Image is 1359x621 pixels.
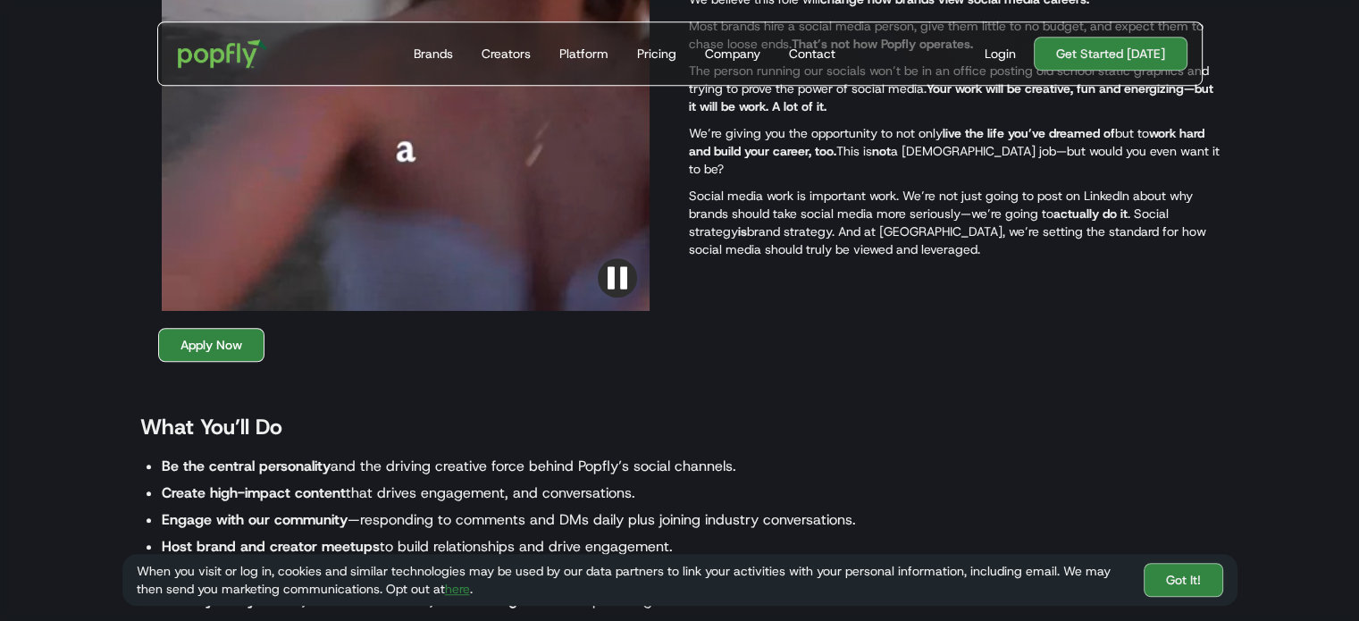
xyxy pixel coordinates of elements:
img: Pause video [598,258,637,298]
p: Most brands hire a social media person, give them little to no budget, and expect them to chase l... [689,17,1220,53]
a: Apply Now [158,328,264,362]
a: Pricing [630,22,684,85]
div: Platform [559,45,608,63]
strong: Be the central personality [162,457,331,475]
a: Login [977,45,1023,63]
a: Company [698,22,768,85]
strong: Engage with our community [162,510,348,529]
div: When you visit or log in, cookies and similar technologies may be used by our data partners to li... [137,562,1129,598]
p: We’re giving you the opportunity to not only but to This is a [DEMOGRAPHIC_DATA] job—but would yo... [689,124,1220,178]
div: Creators [482,45,531,63]
p: Social media work is important work. We’re not just going to post on LinkedIn about why brands sh... [689,187,1220,258]
div: Pricing [637,45,676,63]
strong: actually do it [1053,206,1128,222]
strong: What You’ll Do [140,413,282,441]
a: Get Started [DATE] [1034,37,1187,71]
div: Company [705,45,760,63]
div: Brands [414,45,453,63]
div: Login [985,45,1016,63]
a: here [445,581,470,597]
li: —responding to comments and DMs daily plus joining industry conversations. [162,507,980,533]
a: Contact [782,22,843,85]
li: to build relationships and drive engagement. [162,533,980,560]
a: Brands [407,22,460,85]
div: Contact [789,45,835,63]
a: Creators [474,22,538,85]
strong: Host brand and creator meetups [162,537,380,556]
strong: Create high-impact content [162,483,346,502]
li: and the driving creative force behind Popfly’s social channels. [162,453,980,480]
strong: is [738,223,747,239]
a: Platform [552,22,616,85]
a: Got It! [1144,563,1223,597]
p: ‍ [140,362,980,383]
strong: live the life you’ve dreamed of [943,125,1115,141]
li: that drives engagement, and conversations. [162,480,980,507]
strong: not [872,143,891,159]
a: home [165,27,281,80]
p: The person running our socials won’t be in an office posting old school static graphics and tryin... [689,62,1220,115]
